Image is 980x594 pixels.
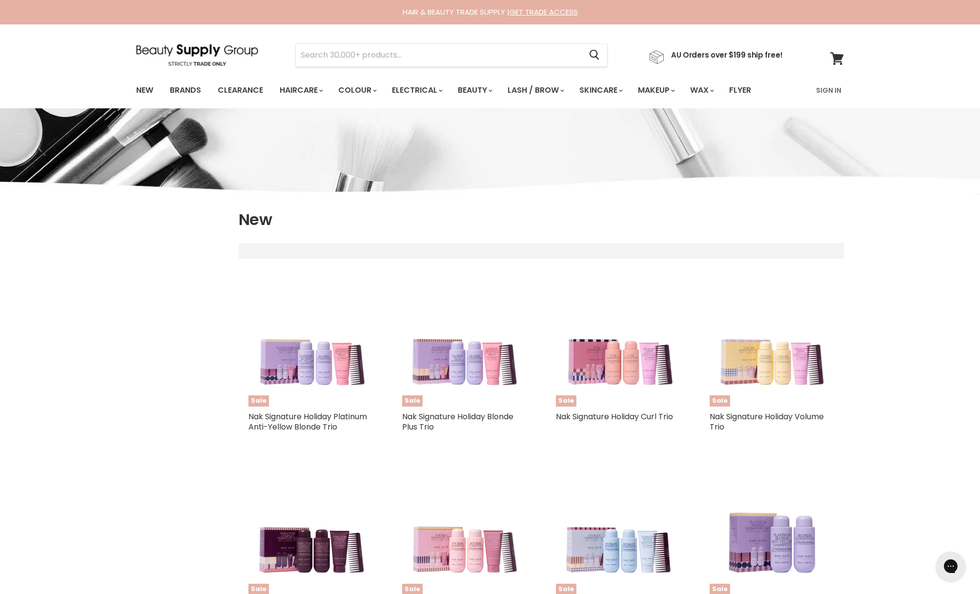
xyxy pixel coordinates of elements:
[581,44,607,66] button: Search
[385,80,449,101] a: Electrical
[556,395,576,407] span: Sale
[710,282,834,407] a: Nak Signature Holiday Volume Trio Sale
[722,80,758,101] a: Flyer
[683,80,720,101] a: Wax
[810,80,847,101] a: Sign In
[248,411,367,432] a: Nak Signature Holiday Platinum Anti-Yellow Blonde Trio
[295,43,608,67] form: Product
[129,80,161,101] a: New
[163,80,208,101] a: Brands
[450,80,498,101] a: Beauty
[124,7,856,17] div: HAIR & BEAUTY TRADE SUPPLY |
[402,282,527,407] img: Nak Signature Holiday Blonde Plus Trio
[710,282,834,407] img: Nak Signature Holiday Volume Trio
[210,80,270,101] a: Clearance
[510,7,578,17] a: GET TRADE ACCESS
[402,282,527,407] a: Nak Signature Holiday Blonde Plus Trio Sale
[248,282,373,407] a: Nak Signature Holiday Platinum Anti-Yellow Blonde Trio Sale
[129,76,784,104] ul: Main menu
[556,282,680,407] a: Nak Signature Holiday Curl Trio Sale
[931,548,970,584] iframe: Gorgias live chat messenger
[402,395,423,407] span: Sale
[631,80,681,101] a: Makeup
[239,209,844,230] h1: New
[296,44,581,66] input: Search
[556,282,680,407] img: Nak Signature Holiday Curl Trio
[572,80,629,101] a: Skincare
[556,411,673,422] a: Nak Signature Holiday Curl Trio
[124,76,856,104] nav: Main
[272,80,329,101] a: Haircare
[500,80,570,101] a: Lash / Brow
[248,395,269,407] span: Sale
[331,80,383,101] a: Colour
[402,411,513,432] a: Nak Signature Holiday Blonde Plus Trio
[710,411,824,432] a: Nak Signature Holiday Volume Trio
[710,395,730,407] span: Sale
[248,282,373,407] img: Nak Signature Holiday Platinum Anti-Yellow Blonde Trio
